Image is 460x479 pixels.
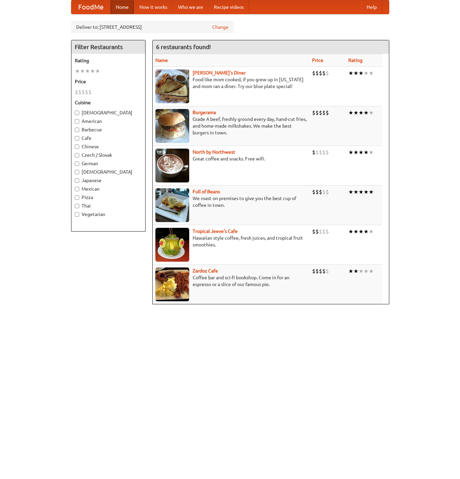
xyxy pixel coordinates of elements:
[155,274,307,288] p: Coffee bar and sci-fi bookshop. Come in for an espresso or a slice of our famous pie.
[71,0,110,14] a: FoodMe
[358,188,364,196] li: ★
[326,69,329,77] li: $
[155,109,189,143] img: burgerama.jpg
[75,135,142,141] label: Cafe
[312,267,315,275] li: $
[71,40,145,54] h4: Filter Restaurants
[155,76,307,90] p: Food like mom cooked, if you grew up in [US_STATE] and mom ran a diner. Try our blue plate special!
[348,267,353,275] li: ★
[193,228,238,234] a: Tropical Jeeve's Cafe
[75,128,79,132] input: Barbecue
[75,169,142,175] label: [DEMOGRAPHIC_DATA]
[193,268,218,274] a: Zardoz Cafe
[322,188,326,196] li: $
[193,189,220,194] b: Full of Beans
[75,119,79,124] input: American
[75,78,142,85] h5: Price
[348,188,353,196] li: ★
[75,204,79,208] input: Thai
[75,67,80,75] li: ★
[75,109,142,116] label: [DEMOGRAPHIC_DATA]
[95,67,100,75] li: ★
[134,0,173,14] a: How it works
[326,149,329,156] li: $
[326,109,329,116] li: $
[155,195,307,209] p: We roast on premises to give you the best cup of coffee in town.
[348,58,363,63] a: Rating
[155,149,189,182] img: north.jpg
[369,188,374,196] li: ★
[322,149,326,156] li: $
[315,149,319,156] li: $
[75,177,142,184] label: Japanese
[315,228,319,235] li: $
[78,88,82,96] li: $
[319,149,322,156] li: $
[75,178,79,183] input: Japanese
[155,267,189,301] img: zardoz.jpg
[75,212,79,217] input: Vegetarian
[319,109,322,116] li: $
[353,228,358,235] li: ★
[75,152,142,158] label: Czech / Slovak
[75,143,142,150] label: Chinese
[75,161,79,166] input: German
[353,188,358,196] li: ★
[75,195,79,200] input: Pizza
[353,109,358,116] li: ★
[322,69,326,77] li: $
[173,0,209,14] a: Who we are
[156,44,211,50] ng-pluralize: 6 restaurants found!
[315,69,319,77] li: $
[361,0,382,14] a: Help
[312,228,315,235] li: $
[312,58,323,63] a: Price
[212,24,228,30] a: Change
[315,109,319,116] li: $
[364,109,369,116] li: ★
[90,67,95,75] li: ★
[322,228,326,235] li: $
[326,188,329,196] li: $
[75,88,78,96] li: $
[312,69,315,77] li: $
[322,109,326,116] li: $
[75,99,142,106] h5: Cuisine
[358,228,364,235] li: ★
[82,88,85,96] li: $
[326,267,329,275] li: $
[312,188,315,196] li: $
[364,228,369,235] li: ★
[364,267,369,275] li: ★
[75,187,79,191] input: Mexican
[75,170,79,174] input: [DEMOGRAPHIC_DATA]
[358,69,364,77] li: ★
[319,228,322,235] li: $
[75,194,142,201] label: Pizza
[75,202,142,209] label: Thai
[369,228,374,235] li: ★
[193,70,246,75] a: [PERSON_NAME]'s Diner
[364,69,369,77] li: ★
[193,149,235,155] a: North by Northwest
[155,116,307,136] p: Grade A beef, freshly ground every day, hand-cut fries, and home-made milkshakes. We make the bes...
[155,58,168,63] a: Name
[80,67,85,75] li: ★
[75,153,79,157] input: Czech / Slovak
[358,149,364,156] li: ★
[155,69,189,103] img: sallys.jpg
[75,145,79,149] input: Chinese
[319,69,322,77] li: $
[75,57,142,64] h5: Rating
[348,149,353,156] li: ★
[75,160,142,167] label: German
[75,211,142,218] label: Vegetarian
[322,267,326,275] li: $
[75,136,79,140] input: Cafe
[312,149,315,156] li: $
[315,267,319,275] li: $
[85,67,90,75] li: ★
[319,267,322,275] li: $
